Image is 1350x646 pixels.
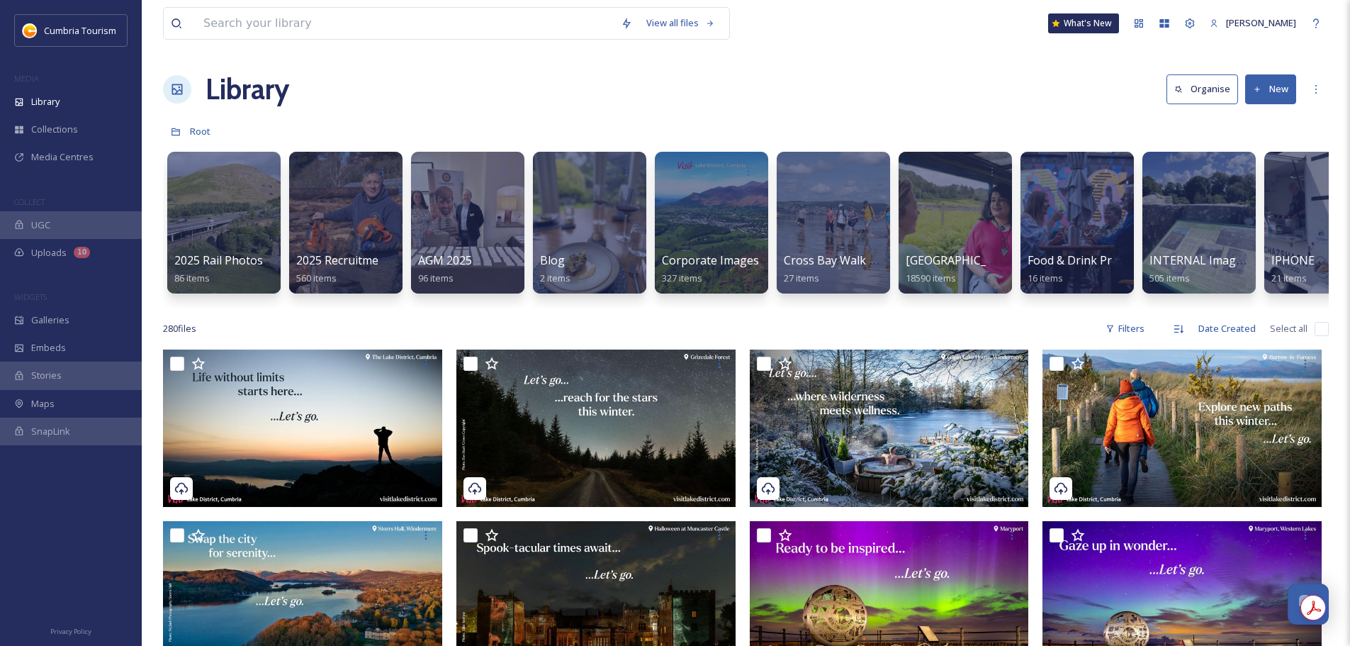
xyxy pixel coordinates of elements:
[31,425,70,438] span: SnapLink
[456,350,736,507] img: grizedale-reach-for-the-stars.jpg
[31,218,50,232] span: UGC
[50,622,91,639] a: Privacy Policy
[1028,254,1137,284] a: Food & Drink Project16 items
[31,313,69,327] span: Galleries
[31,123,78,136] span: Collections
[190,123,210,140] a: Root
[1288,584,1329,625] button: Open Chat
[296,252,490,268] span: 2025 Recruitment - [PERSON_NAME]
[31,397,55,411] span: Maps
[906,252,1020,268] span: [GEOGRAPHIC_DATA]
[1271,254,1315,284] a: IPHONE21 items
[418,272,454,284] span: 96 items
[540,252,565,268] span: Blog
[540,254,570,284] a: Blog2 items
[1028,252,1137,268] span: Food & Drink Project
[206,68,289,111] a: Library
[1042,350,1322,507] img: barrow-explore-new-paths.jpg
[31,341,66,355] span: Embeds
[540,272,570,284] span: 2 items
[1098,315,1152,343] div: Filters
[1226,16,1296,29] span: [PERSON_NAME]
[1271,252,1315,268] span: IPHONE
[174,252,263,268] span: 2025 Rail Photos
[750,350,1029,507] img: gilpin-lake-house-wilderness-meets-wellness.jpg
[784,254,894,284] a: Cross Bay Walk 202427 items
[784,272,819,284] span: 27 items
[418,252,472,268] span: AGM 2025
[1166,74,1245,104] a: Organise
[1191,315,1263,343] div: Date Created
[14,291,47,302] span: WIDGETS
[296,272,337,284] span: 560 items
[44,24,116,37] span: Cumbria Tourism
[174,272,210,284] span: 86 items
[662,252,759,268] span: Corporate Images
[1149,254,1253,284] a: INTERNAL Imagery505 items
[1149,252,1253,268] span: INTERNAL Imagery
[1166,74,1238,104] button: Organise
[1203,9,1303,37] a: [PERSON_NAME]
[1048,13,1119,33] a: What's New
[74,247,90,258] div: 10
[1245,74,1296,104] button: New
[14,196,45,207] span: COLLECT
[31,369,62,382] span: Stories
[784,252,894,268] span: Cross Bay Walk 2024
[14,73,39,84] span: MEDIA
[1270,322,1307,335] span: Select all
[23,23,37,38] img: images.jpg
[163,322,196,335] span: 280 file s
[190,125,210,138] span: Root
[418,254,472,284] a: AGM 202596 items
[1028,272,1063,284] span: 16 items
[196,8,614,39] input: Search your library
[163,350,442,507] img: lake-district-cumbria-life-without-limits.jpg
[31,95,60,108] span: Library
[639,9,722,37] a: View all files
[31,150,94,164] span: Media Centres
[662,272,702,284] span: 327 items
[1271,272,1307,284] span: 21 items
[174,254,263,284] a: 2025 Rail Photos86 items
[296,254,490,284] a: 2025 Recruitment - [PERSON_NAME]560 items
[906,254,1020,284] a: [GEOGRAPHIC_DATA]18590 items
[31,246,67,260] span: Uploads
[50,627,91,636] span: Privacy Policy
[906,272,956,284] span: 18590 items
[662,254,759,284] a: Corporate Images327 items
[1149,272,1190,284] span: 505 items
